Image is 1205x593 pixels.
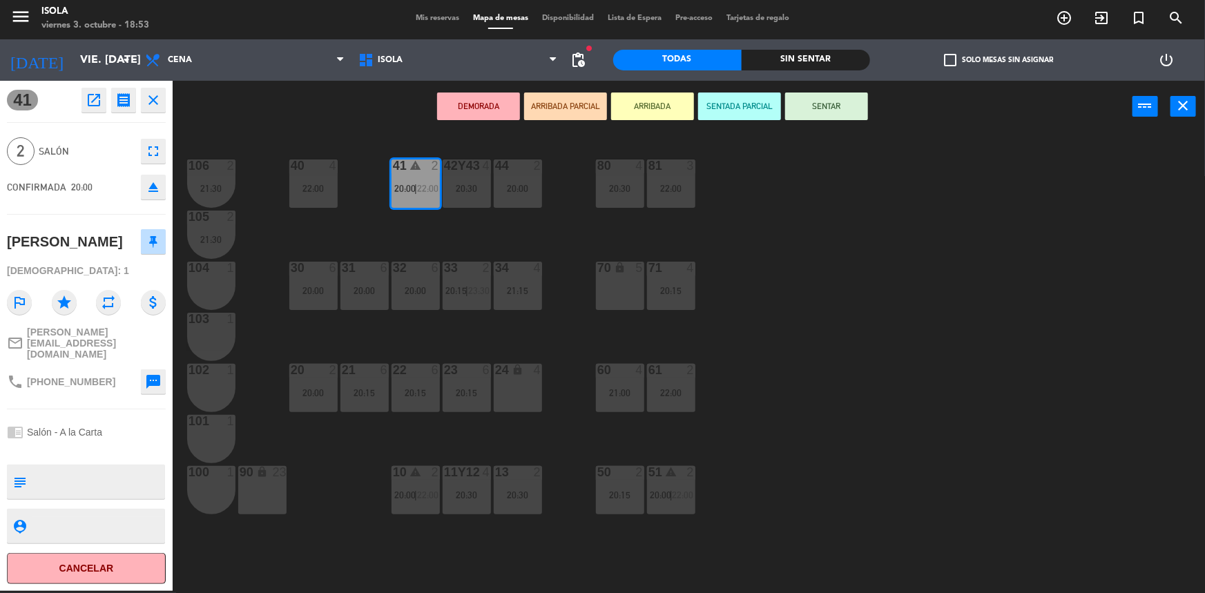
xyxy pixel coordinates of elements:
[1093,10,1110,26] i: exit_to_app
[534,466,542,478] div: 2
[687,159,695,172] div: 3
[52,290,77,315] i: star
[495,159,496,172] div: 44
[613,50,742,70] div: Todas
[27,376,115,387] span: [PHONE_NUMBER]
[466,14,535,22] span: Mapa de mesas
[444,466,445,478] div: 11y12
[7,424,23,440] i: chrome_reader_mode
[189,159,189,172] div: 106
[443,184,491,193] div: 20:30
[437,93,520,120] button: DEMORADA
[483,262,491,274] div: 2
[380,262,389,274] div: 6
[636,364,644,376] div: 4
[141,175,166,200] button: eject
[597,159,598,172] div: 80
[7,290,32,315] i: outlined_flag
[227,211,235,223] div: 2
[483,364,491,376] div: 6
[1170,96,1196,117] button: close
[409,466,421,478] i: warning
[468,285,490,296] span: 23:30
[187,184,235,193] div: 21:30
[39,144,134,159] span: Salón
[7,231,123,253] div: [PERSON_NAME]
[81,88,106,113] button: open_in_new
[7,335,23,351] i: mail_outline
[432,262,440,274] div: 6
[227,364,235,376] div: 1
[145,373,162,390] i: sms
[611,93,694,120] button: ARRIBADA
[7,259,166,283] div: [DEMOGRAPHIC_DATA]: 1
[597,364,598,376] div: 60
[189,415,189,427] div: 101
[596,490,644,500] div: 20:15
[483,466,491,478] div: 4
[698,93,781,120] button: SENTADA PARCIAL
[227,415,235,427] div: 1
[27,427,102,438] span: Salón - A la Carta
[1056,10,1072,26] i: add_circle_outline
[340,388,389,398] div: 20:15
[111,88,136,113] button: receipt
[329,159,338,172] div: 4
[168,55,192,65] span: Cena
[495,364,496,376] div: 24
[41,19,149,32] div: viernes 3. octubre - 18:53
[329,262,338,274] div: 6
[118,52,135,68] i: arrow_drop_down
[636,466,644,478] div: 2
[141,369,166,394] button: sms
[227,262,235,274] div: 1
[512,364,523,376] i: lock
[409,14,466,22] span: Mis reservas
[945,54,957,66] span: check_box_outline_blank
[7,182,66,193] span: CONFIRMADA
[189,313,189,325] div: 103
[392,286,440,295] div: 20:00
[227,159,235,172] div: 2
[494,286,542,295] div: 21:15
[394,489,416,500] span: 20:00
[86,92,102,108] i: open_in_new
[534,159,542,172] div: 2
[483,159,491,172] div: 4
[742,50,870,70] div: Sin sentar
[647,388,695,398] div: 22:00
[380,364,389,376] div: 6
[414,183,417,194] span: |
[648,159,649,172] div: 81
[417,489,438,500] span: 22:00
[1175,97,1192,114] i: close
[636,159,644,172] div: 4
[7,137,35,165] span: 2
[535,14,601,22] span: Disponibilidad
[570,52,587,68] span: pending_actions
[10,6,31,32] button: menu
[141,139,166,164] button: fullscreen
[1132,96,1158,117] button: power_input
[12,474,27,489] i: subject
[378,55,403,65] span: Isola
[614,262,626,273] i: lock
[141,290,166,315] i: attach_money
[687,262,695,274] div: 4
[494,184,542,193] div: 20:00
[7,553,166,584] button: Cancelar
[417,183,438,194] span: 22:00
[289,286,338,295] div: 20:00
[687,466,695,478] div: 2
[586,44,594,52] span: fiber_manual_record
[648,262,649,274] div: 71
[647,184,695,193] div: 22:00
[329,364,338,376] div: 2
[189,364,189,376] div: 102
[945,54,1054,66] label: Solo mesas sin asignar
[256,466,268,478] i: lock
